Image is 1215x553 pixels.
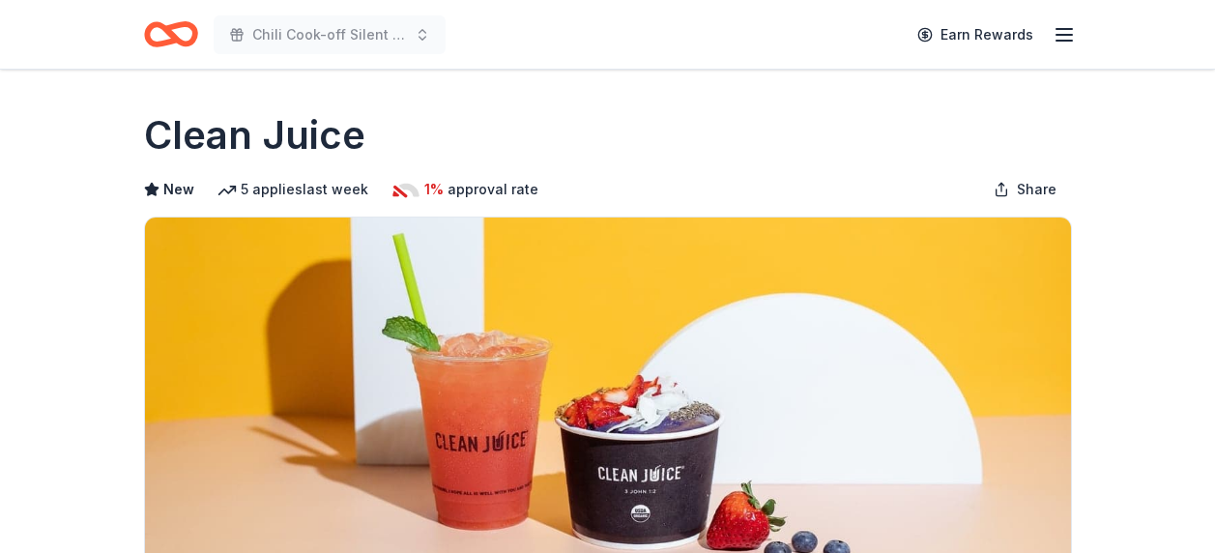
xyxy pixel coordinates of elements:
span: approval rate [448,178,538,201]
h1: Clean Juice [144,108,365,162]
span: Share [1017,178,1056,201]
span: Chili Cook-off Silent Auction [252,23,407,46]
span: 1% [424,178,444,201]
a: Earn Rewards [906,17,1045,52]
a: Home [144,12,198,57]
div: 5 applies last week [217,178,368,201]
span: New [163,178,194,201]
button: Chili Cook-off Silent Auction [214,15,446,54]
button: Share [978,170,1072,209]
